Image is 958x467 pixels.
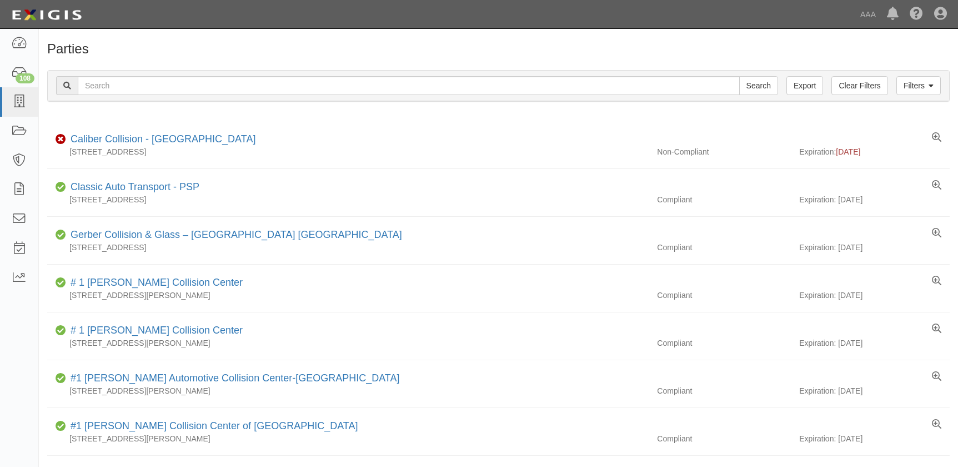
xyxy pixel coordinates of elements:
div: # 1 Cochran Collision Center [66,276,243,290]
div: Compliant [649,194,799,205]
a: View results summary [932,371,941,382]
a: View results summary [932,228,941,239]
input: Search [78,76,740,95]
div: [STREET_ADDRESS] [47,242,649,253]
a: View results summary [932,419,941,430]
i: Non-Compliant [56,136,66,143]
div: Non-Compliant [649,146,799,157]
i: Compliant [56,375,66,382]
div: [STREET_ADDRESS] [47,146,649,157]
a: Gerber Collision & Glass – [GEOGRAPHIC_DATA] [GEOGRAPHIC_DATA] [71,229,402,240]
i: Help Center - Complianz [910,8,923,21]
div: Classic Auto Transport - PSP [66,180,199,195]
img: logo-5460c22ac91f19d4615b14bd174203de0afe785f0fc80cf4dbbc73dc1793850b.png [8,5,85,25]
div: 108 [16,73,34,83]
div: [STREET_ADDRESS][PERSON_NAME] [47,337,649,349]
i: Compliant [56,279,66,287]
i: Compliant [56,183,66,191]
a: Classic Auto Transport - PSP [71,181,199,192]
div: #1 Cochran Collision Center of Greensburg [66,419,358,434]
div: Expiration: [799,146,950,157]
a: Export [786,76,823,95]
div: # 1 Cochran Collision Center [66,324,243,338]
div: Gerber Collision & Glass – Houston Brighton [66,228,402,242]
a: View results summary [932,180,941,191]
div: [STREET_ADDRESS][PERSON_NAME] [47,385,649,396]
a: View results summary [932,324,941,335]
div: #1 Cochran Automotive Collision Center-Monroeville [66,371,400,386]
a: View results summary [932,276,941,287]
a: Clear Filters [831,76,887,95]
a: #1 [PERSON_NAME] Collision Center of [GEOGRAPHIC_DATA] [71,420,358,431]
i: Compliant [56,327,66,335]
div: Compliant [649,385,799,396]
div: Expiration: [DATE] [799,194,950,205]
div: Expiration: [DATE] [799,337,950,349]
div: Expiration: [DATE] [799,242,950,253]
input: Search [739,76,778,95]
i: Compliant [56,231,66,239]
div: Compliant [649,290,799,301]
a: Caliber Collision - [GEOGRAPHIC_DATA] [71,133,255,145]
a: Filters [896,76,941,95]
div: Caliber Collision - Gainesville [66,132,255,147]
a: # 1 [PERSON_NAME] Collision Center [71,325,243,336]
h1: Parties [47,42,950,56]
div: Compliant [649,433,799,444]
i: Compliant [56,423,66,430]
div: Expiration: [DATE] [799,290,950,301]
div: [STREET_ADDRESS][PERSON_NAME] [47,290,649,301]
div: Compliant [649,337,799,349]
span: [DATE] [836,147,860,156]
a: # 1 [PERSON_NAME] Collision Center [71,277,243,288]
a: AAA [855,3,881,26]
div: [STREET_ADDRESS] [47,194,649,205]
a: View results summary [932,132,941,143]
a: #1 [PERSON_NAME] Automotive Collision Center-[GEOGRAPHIC_DATA] [71,372,400,384]
div: [STREET_ADDRESS][PERSON_NAME] [47,433,649,444]
div: Expiration: [DATE] [799,385,950,396]
div: Expiration: [DATE] [799,433,950,444]
div: Compliant [649,242,799,253]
